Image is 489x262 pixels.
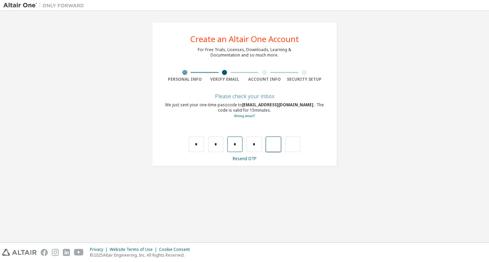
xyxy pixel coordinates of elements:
div: Personal Info [165,77,205,82]
img: altair_logo.svg [2,249,37,256]
img: facebook.svg [41,249,48,256]
img: linkedin.svg [63,249,70,256]
div: Create an Altair One Account [190,35,299,43]
div: Website Terms of Use [110,247,159,252]
div: Privacy [90,247,110,252]
img: youtube.svg [74,249,84,256]
a: Go back to the registration form [234,114,255,118]
div: For Free Trials, Licenses, Downloads, Learning & Documentation and so much more. [198,47,291,58]
div: Security Setup [285,77,325,82]
span: [EMAIL_ADDRESS][DOMAIN_NAME] [242,102,314,108]
div: Account Info [245,77,285,82]
img: Altair One [3,2,87,9]
a: Resend OTP [233,156,257,161]
div: Please check your inbox [165,94,324,98]
div: Verify Email [205,77,245,82]
img: instagram.svg [52,249,59,256]
div: We just sent your one-time passcode to . The code is valid for 15 minutes. [165,102,324,119]
div: Cookie Consent [159,247,194,252]
p: © 2025 Altair Engineering, Inc. All Rights Reserved. [90,252,194,258]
